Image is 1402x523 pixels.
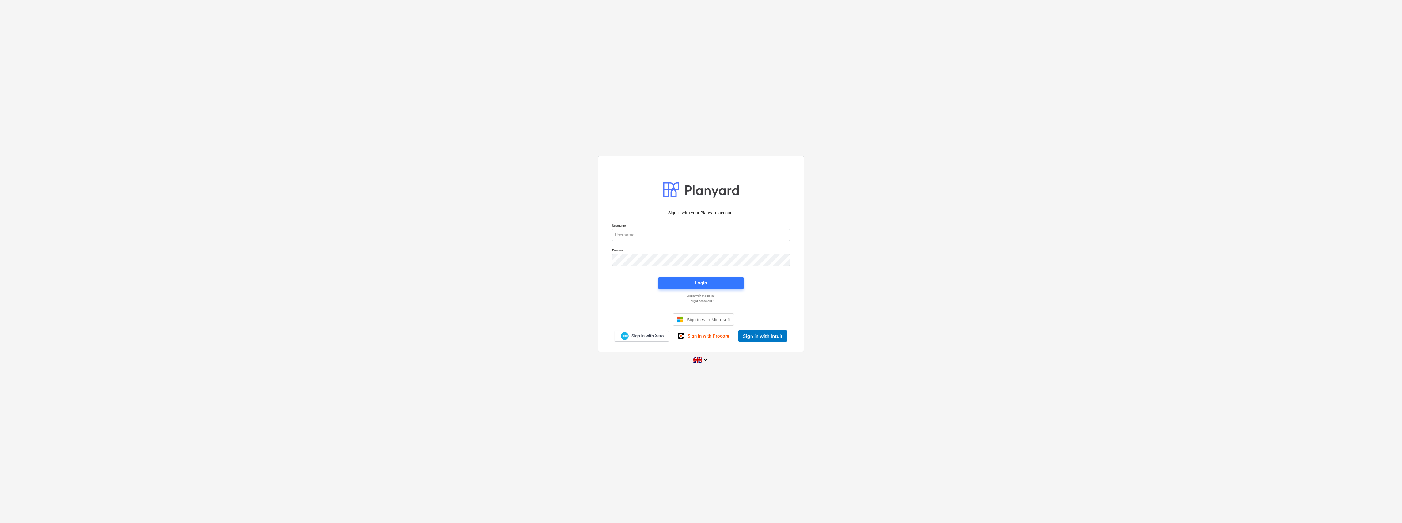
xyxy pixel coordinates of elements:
span: Sign in with Microsoft [687,317,730,322]
img: Microsoft logo [677,316,683,323]
p: Sign in with your Planyard account [612,210,790,216]
p: Password [612,248,790,254]
a: Sign in with Xero [615,331,669,342]
span: Sign in with Xero [631,333,664,339]
a: Sign in with Procore [674,331,733,341]
img: Xero logo [621,332,629,340]
button: Login [658,277,744,289]
div: Login [695,279,707,287]
input: Username [612,229,790,241]
span: Sign in with Procore [688,333,729,339]
a: Log in with magic link [609,294,793,298]
a: Forgot password? [609,299,793,303]
i: keyboard_arrow_down [702,356,709,363]
p: Username [612,223,790,229]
